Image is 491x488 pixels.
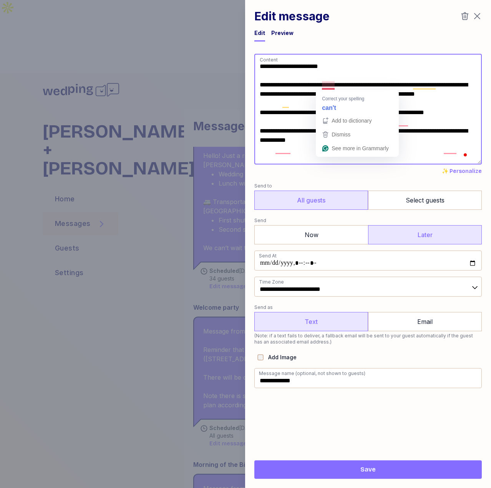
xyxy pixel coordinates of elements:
button: Save [254,460,482,479]
input: Message name (optional, not shown to guests) [254,368,482,388]
label: Now [254,225,368,244]
span: Save [360,465,376,474]
div: Preview [271,29,294,37]
label: Add Image [264,353,297,362]
p: (Note: if a text fails to deliver, a fallback email will be sent to your guest automatically if t... [254,333,482,345]
textarea: To enrich screen reader interactions, please activate Accessibility in Grammarly extension settings [254,54,482,164]
label: Select guests [368,191,482,210]
h1: Edit message [254,9,330,23]
div: Edit [254,29,265,37]
label: Text [254,312,368,331]
label: Send as [254,303,482,312]
label: All guests [254,191,368,210]
button: ✨ Personalize [442,168,482,175]
label: Email [368,312,482,331]
label: Later [368,225,482,244]
label: Send [254,216,482,225]
label: Send to [254,181,482,191]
